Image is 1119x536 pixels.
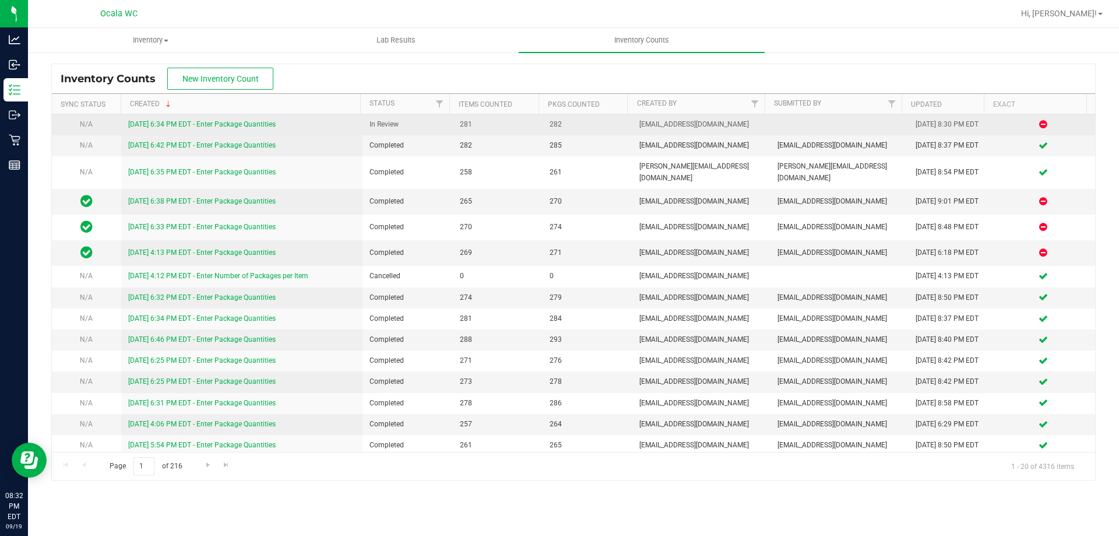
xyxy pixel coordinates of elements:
span: [EMAIL_ADDRESS][DOMAIN_NAME] [777,247,902,258]
inline-svg: Retail [9,134,20,146]
span: 286 [550,398,625,409]
span: 281 [460,313,536,324]
a: Updated [911,100,942,108]
span: [EMAIL_ADDRESS][DOMAIN_NAME] [639,119,763,130]
a: [DATE] 6:32 PM EDT - Enter Package Quantities [128,293,276,302]
span: N/A [80,293,93,302]
span: 274 [460,292,536,303]
span: [EMAIL_ADDRESS][DOMAIN_NAME] [777,440,902,451]
a: Lab Results [273,28,519,52]
div: [DATE] 9:01 PM EDT [916,196,984,207]
a: Filter [882,94,901,114]
a: [DATE] 6:34 PM EDT - Enter Package Quantities [128,314,276,323]
span: 261 [550,167,625,178]
span: [EMAIL_ADDRESS][DOMAIN_NAME] [777,196,902,207]
a: [DATE] 6:34 PM EDT - Enter Package Quantities [128,120,276,128]
inline-svg: Reports [9,159,20,171]
span: [EMAIL_ADDRESS][DOMAIN_NAME] [639,196,763,207]
a: [DATE] 4:12 PM EDT - Enter Number of Packages per Item [128,272,308,280]
a: Go to the last page [218,457,235,473]
span: 278 [550,376,625,387]
span: [EMAIL_ADDRESS][DOMAIN_NAME] [777,222,902,233]
span: Completed [370,222,445,233]
span: Completed [370,292,445,303]
a: [DATE] 6:25 PM EDT - Enter Package Quantities [128,377,276,386]
span: In Sync [80,193,93,209]
span: N/A [80,377,93,386]
span: Inventory [29,35,273,45]
span: 293 [550,334,625,345]
span: [EMAIL_ADDRESS][DOMAIN_NAME] [639,292,763,303]
a: [DATE] 5:54 PM EDT - Enter Package Quantities [128,441,276,449]
span: 264 [550,419,625,430]
span: 282 [460,140,536,151]
span: [PERSON_NAME][EMAIL_ADDRESS][DOMAIN_NAME] [777,161,902,183]
th: Exact [984,94,1086,114]
span: N/A [80,399,93,407]
span: [EMAIL_ADDRESS][DOMAIN_NAME] [639,355,763,366]
span: Inventory Counts [61,72,167,85]
div: [DATE] 8:37 PM EDT [916,313,984,324]
span: Completed [370,440,445,451]
span: 270 [460,222,536,233]
span: [EMAIL_ADDRESS][DOMAIN_NAME] [639,247,763,258]
span: N/A [80,314,93,323]
span: [EMAIL_ADDRESS][DOMAIN_NAME] [639,419,763,430]
span: [EMAIL_ADDRESS][DOMAIN_NAME] [639,313,763,324]
a: [DATE] 6:33 PM EDT - Enter Package Quantities [128,223,276,231]
span: [EMAIL_ADDRESS][DOMAIN_NAME] [639,440,763,451]
span: 279 [550,292,625,303]
span: [EMAIL_ADDRESS][DOMAIN_NAME] [777,419,902,430]
span: 281 [460,119,536,130]
span: Lab Results [361,35,431,45]
a: Created By [637,99,677,107]
a: Go to the next page [199,457,216,473]
span: 265 [550,440,625,451]
inline-svg: Inventory [9,84,20,96]
span: 257 [460,419,536,430]
inline-svg: Analytics [9,34,20,45]
span: [EMAIL_ADDRESS][DOMAIN_NAME] [639,271,763,282]
span: N/A [80,420,93,428]
a: [DATE] 6:38 PM EDT - Enter Package Quantities [128,197,276,205]
span: Page of 216 [100,457,192,475]
span: New Inventory Count [182,74,259,83]
a: [DATE] 6:35 PM EDT - Enter Package Quantities [128,168,276,176]
span: In Review [370,119,445,130]
a: Status [370,99,395,107]
span: Hi, [PERSON_NAME]! [1021,9,1097,18]
div: [DATE] 8:42 PM EDT [916,376,984,387]
div: [DATE] 6:18 PM EDT [916,247,984,258]
span: [EMAIL_ADDRESS][DOMAIN_NAME] [639,334,763,345]
a: Inventory [28,28,273,52]
span: [EMAIL_ADDRESS][DOMAIN_NAME] [777,292,902,303]
span: 271 [460,355,536,366]
span: 270 [550,196,625,207]
span: 284 [550,313,625,324]
div: [DATE] 8:30 PM EDT [916,119,984,130]
span: N/A [80,272,93,280]
span: Cancelled [370,271,445,282]
span: N/A [80,335,93,344]
span: N/A [80,441,93,449]
a: Items Counted [459,100,512,108]
span: Completed [370,167,445,178]
a: Pkgs Counted [548,100,600,108]
a: Sync Status [61,100,105,108]
span: Completed [370,247,445,258]
span: 265 [460,196,536,207]
span: Completed [370,334,445,345]
span: 1 - 20 of 4316 items [1002,457,1083,475]
span: [EMAIL_ADDRESS][DOMAIN_NAME] [777,355,902,366]
iframe: Resource center [12,443,47,478]
span: 288 [460,334,536,345]
p: 09/19 [5,522,23,531]
span: Completed [370,376,445,387]
div: [DATE] 8:40 PM EDT [916,334,984,345]
span: N/A [80,141,93,149]
a: Inventory Counts [519,28,764,52]
span: [EMAIL_ADDRESS][DOMAIN_NAME] [777,398,902,409]
span: [EMAIL_ADDRESS][DOMAIN_NAME] [639,140,763,151]
span: [EMAIL_ADDRESS][DOMAIN_NAME] [777,334,902,345]
div: [DATE] 8:37 PM EDT [916,140,984,151]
